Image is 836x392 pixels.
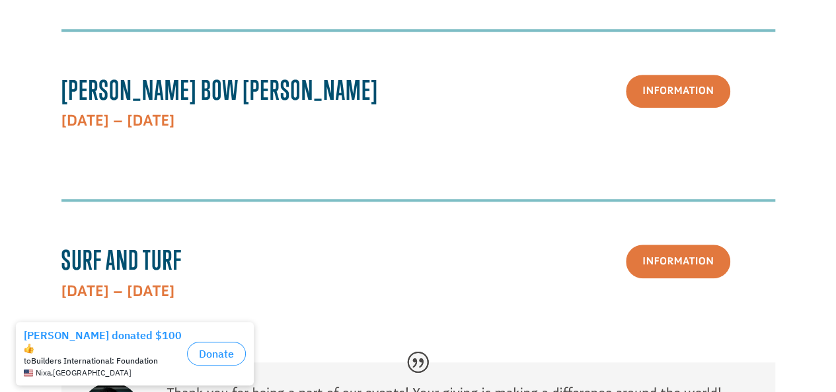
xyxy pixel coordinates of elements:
[626,75,730,108] a: Information
[36,53,132,62] span: Nixa , [GEOGRAPHIC_DATA]
[24,41,182,50] div: to
[61,74,379,106] span: [PERSON_NAME] Bow [PERSON_NAME]
[24,13,182,40] div: [PERSON_NAME] donated $100
[24,53,33,62] img: US.png
[24,28,34,38] img: emoji thumbsUp
[61,245,399,282] h3: Surf and Turf
[61,111,175,130] strong: [DATE] – [DATE]
[626,245,730,278] a: Information
[187,26,246,50] button: Donate
[31,40,158,50] strong: Builders International: Foundation
[61,282,175,301] strong: [DATE] – [DATE]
